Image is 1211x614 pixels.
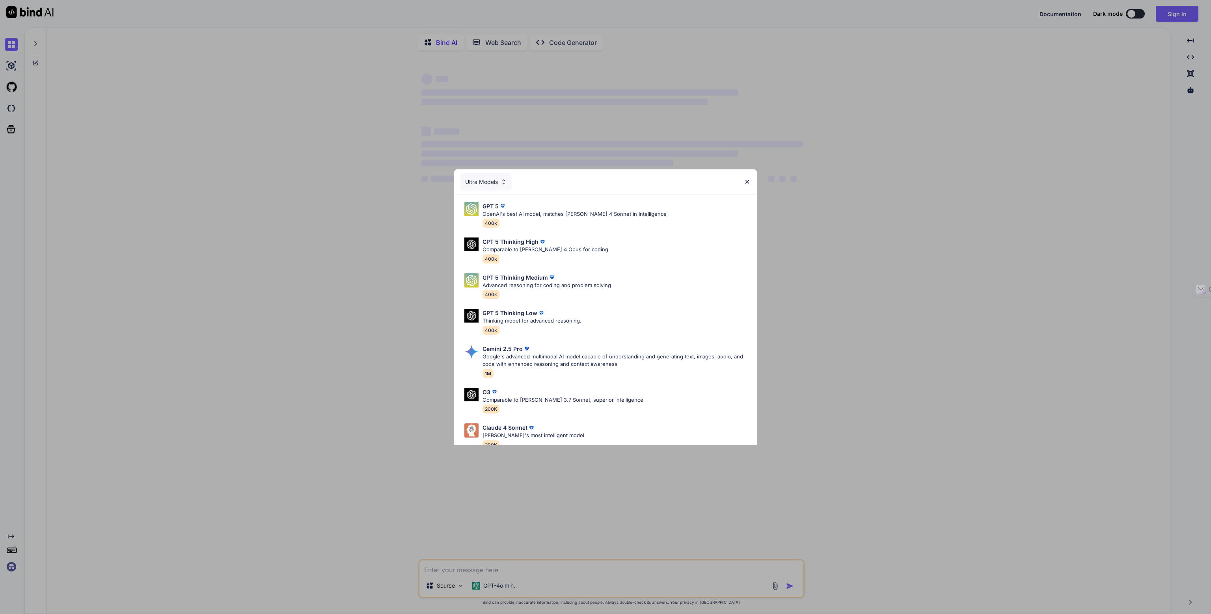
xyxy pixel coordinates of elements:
span: 400k [483,326,499,335]
p: Google's advanced multimodal AI model capable of understanding and generating text, images, audio... [483,353,751,368]
p: OpenAI's best AI model, matches [PERSON_NAME] 4 Sonnet in Intelligence [483,210,667,218]
p: GPT 5 Thinking High [483,237,538,246]
img: Pick Models [464,237,479,251]
img: Pick Models [464,273,479,288]
span: 200K [483,404,499,414]
img: Pick Models [464,345,479,359]
img: Pick Models [500,178,507,185]
p: Gemini 2.5 Pro [483,345,523,353]
img: premium [523,345,531,352]
img: premium [537,309,545,317]
p: Claude 4 Sonnet [483,423,527,432]
img: premium [527,424,535,432]
span: 1M [483,369,494,378]
div: Ultra Models [460,173,512,191]
p: GPT 5 [483,202,499,210]
span: 400k [483,290,499,299]
img: premium [499,202,507,210]
p: GPT 5 Thinking Low [483,309,537,317]
p: Comparable to [PERSON_NAME] 3.7 Sonnet, superior intelligence [483,396,643,404]
img: Pick Models [464,423,479,438]
span: 400k [483,219,499,228]
p: GPT 5 Thinking Medium [483,273,548,282]
p: [PERSON_NAME]'s most intelligent model [483,432,584,440]
img: premium [490,388,498,396]
span: 200K [483,440,499,449]
img: Pick Models [464,388,479,402]
img: premium [548,273,556,281]
img: Pick Models [464,202,479,216]
span: 400k [483,254,499,263]
img: close [744,178,751,185]
p: O3 [483,388,490,396]
p: Advanced reasoning for coding and problem solving [483,282,611,289]
p: Thinking model for advanced reasoning. [483,317,581,325]
img: Pick Models [464,309,479,323]
img: premium [538,238,546,246]
p: Comparable to [PERSON_NAME] 4 Opus for coding [483,246,608,254]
